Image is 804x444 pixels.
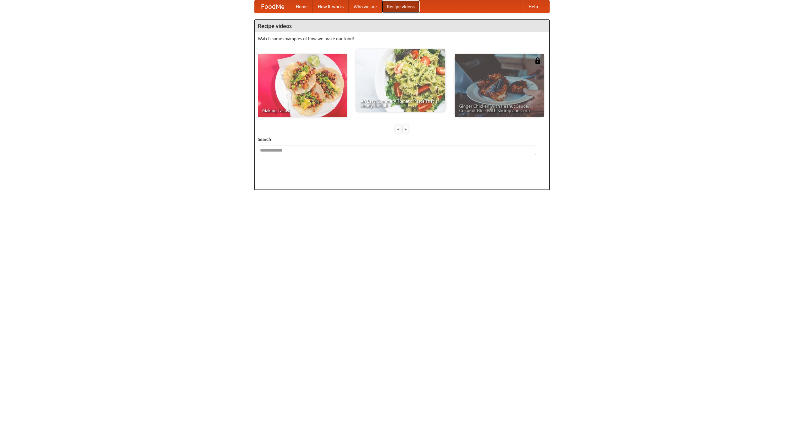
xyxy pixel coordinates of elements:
h5: Search [258,136,546,142]
div: « [395,125,401,133]
a: How it works [313,0,349,13]
span: An Easy, Summery Tomato Pasta That's Ready for Fall [361,99,441,108]
a: Home [291,0,313,13]
a: Recipe videos [382,0,420,13]
h4: Recipe videos [255,20,549,32]
a: FoodMe [255,0,291,13]
span: Making Tacos [262,108,343,113]
p: Watch some examples of how we make our food! [258,35,546,42]
a: An Easy, Summery Tomato Pasta That's Ready for Fall [356,49,445,112]
a: Help [524,0,543,13]
div: » [403,125,409,133]
a: Making Tacos [258,54,347,117]
a: Who we are [349,0,382,13]
img: 483408.png [535,57,541,64]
